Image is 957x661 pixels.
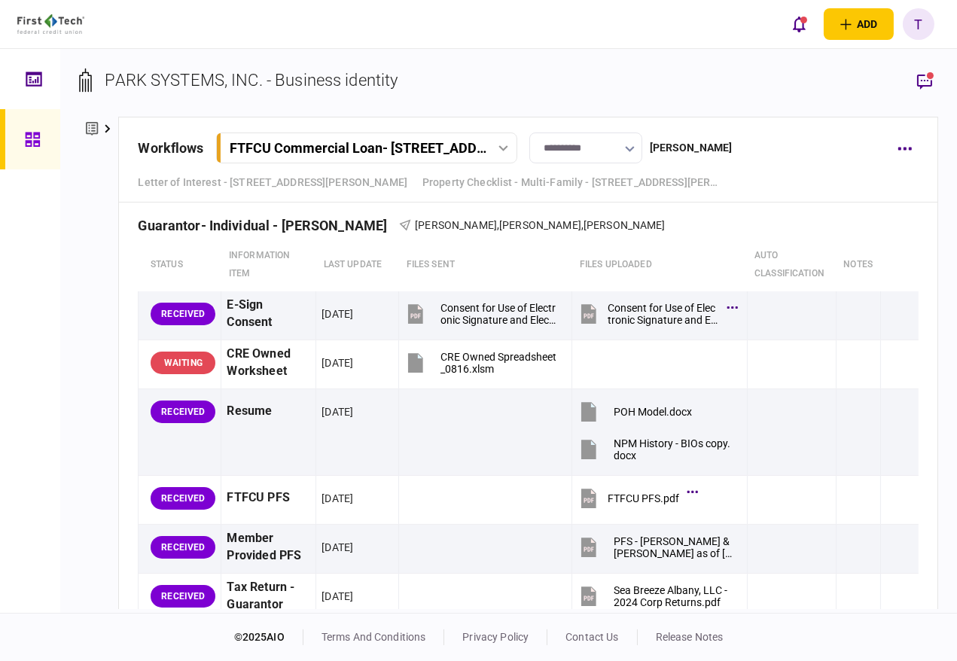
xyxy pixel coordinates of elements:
a: terms and conditions [322,631,426,643]
button: FTFCU Commercial Loan- [STREET_ADDRESS][PERSON_NAME] [216,133,517,163]
th: auto classification [747,239,836,291]
span: [PERSON_NAME] [499,219,581,231]
div: CRE Owned Spreadsheet_0816.xlsm [440,351,559,375]
div: CRE Owned Worksheet [227,346,310,380]
span: , [497,219,499,231]
span: , [581,219,584,231]
div: [DATE] [322,540,353,555]
button: open notifications list [783,8,815,40]
span: [PERSON_NAME] [415,219,497,231]
button: open adding identity options [824,8,894,40]
div: WAITING [151,352,215,374]
div: POH Model.docx [614,406,692,418]
div: RECEIVED [151,303,215,325]
a: privacy policy [462,631,529,643]
button: CRE Owned Spreadsheet_0816.xlsm [404,346,559,379]
div: [PERSON_NAME] [650,140,733,156]
div: E-Sign Consent [227,297,310,331]
div: Member Provided PFS [227,530,310,565]
div: Guarantor- Individual - [PERSON_NAME] [138,218,399,233]
button: T [903,8,934,40]
div: Sea Breeze Albany, LLC - 2024 Corp Returns.pdf [614,584,733,608]
div: Consent for Use of Electronic Signature and Electronic Disclosures Agreement Editable.pdf [608,302,718,326]
a: Letter of Interest - [STREET_ADDRESS][PERSON_NAME] [138,175,407,190]
div: FTFCU PFS.pdf [608,492,679,504]
div: RECEIVED [151,401,215,423]
div: FTFCU Commercial Loan - [STREET_ADDRESS][PERSON_NAME] [230,140,486,156]
th: status [139,239,221,291]
a: release notes [656,631,724,643]
button: Sea Breeze Albany, LLC - 2024 Corp Returns.pdf [578,579,733,613]
button: FTFCU PFS.pdf [578,481,694,515]
div: RECEIVED [151,487,215,510]
span: [PERSON_NAME] [584,219,666,231]
button: Consent for Use of Electronic Signature and Electronic Disclosures Agreement Editable.pdf [578,297,733,330]
button: POH Model.docx [578,394,692,428]
div: PARK SYSTEMS, INC. - Business identity [105,68,398,93]
div: Resume [227,394,310,428]
button: NPM History - BIOs copy.docx [578,432,733,466]
div: workflows [138,138,203,158]
div: PFS - Pat & Nancy McKee as of 08-31-25.pdf [614,535,733,559]
a: Property Checklist - Multi-Family - [STREET_ADDRESS][PERSON_NAME] [422,175,724,190]
div: Consent for Use of Electronic Signature and Electronic Disclosures Agreement Editable.pdf [440,302,559,326]
a: contact us [565,631,618,643]
div: RECEIVED [151,585,215,608]
div: [DATE] [322,404,353,419]
th: files sent [399,239,572,291]
button: Consent for Use of Electronic Signature and Electronic Disclosures Agreement Editable.pdf [404,297,559,330]
th: notes [836,239,880,291]
img: client company logo [17,14,84,34]
button: PFS - Pat & Nancy McKee as of 08-31-25.pdf [578,530,733,564]
div: © 2025 AIO [234,629,303,645]
div: FTFCU PFS [227,481,310,515]
div: [DATE] [322,355,353,370]
div: Tax Return - Guarantor [227,579,310,614]
div: [DATE] [322,491,353,506]
th: Files uploaded [572,239,747,291]
div: [DATE] [322,589,353,604]
th: Information item [221,239,316,291]
th: last update [316,239,399,291]
div: RECEIVED [151,536,215,559]
div: [DATE] [322,306,353,321]
div: NPM History - BIOs copy.docx [614,437,733,461]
